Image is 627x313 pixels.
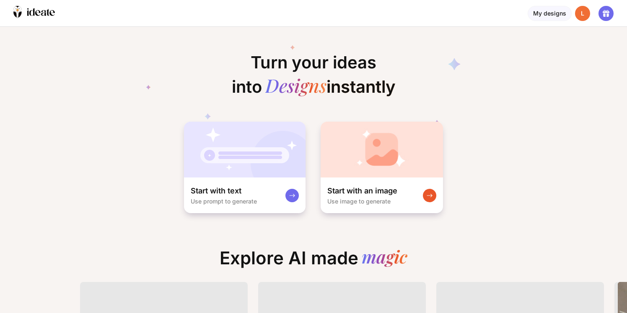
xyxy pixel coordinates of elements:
[191,198,257,205] div: Use prompt to generate
[528,6,572,21] div: My designs
[327,186,397,196] div: Start with an image
[213,248,414,275] div: Explore AI made
[321,122,443,177] img: startWithImageCardBg.jpg
[191,186,241,196] div: Start with text
[575,6,590,21] div: L
[327,198,391,205] div: Use image to generate
[362,248,407,269] div: magic
[184,122,306,177] img: startWithTextCardBg.jpg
